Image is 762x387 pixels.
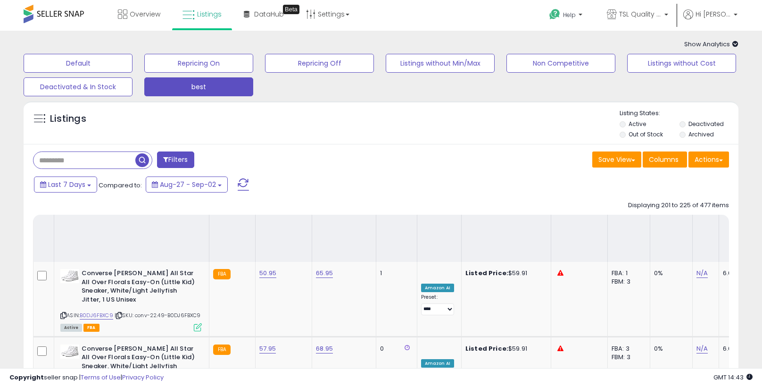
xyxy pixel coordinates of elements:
[465,344,508,353] b: Listed Price:
[259,344,276,353] a: 57.95
[48,180,85,189] span: Last 7 Days
[83,324,99,332] span: FBA
[60,324,82,332] span: All listings currently available for purchase on Amazon
[99,181,142,190] span: Compared to:
[619,9,662,19] span: TSL Quality Products
[563,11,576,19] span: Help
[50,112,86,126] h5: Listings
[688,130,714,138] label: Archived
[213,269,231,279] small: FBA
[9,373,44,382] strong: Copyright
[612,353,643,362] div: FBM: 3
[283,5,299,14] div: Tooltip anchor
[316,344,333,353] a: 68.95
[144,54,253,73] button: Repricing On
[649,155,679,164] span: Columns
[60,345,79,359] img: 31bCZr1-dUL._SL40_.jpg
[506,54,615,73] button: Non Competitive
[465,269,508,278] b: Listed Price:
[60,269,79,283] img: 31bCZr1-dUL._SL40_.jpg
[160,180,216,189] span: Aug-27 - Sep-02
[80,311,113,320] a: B0DJ6FBXC9
[82,269,196,306] b: Converse [PERSON_NAME] All Star All Over Florals Easy-On (Little Kid) Sneaker, White/Light Jellyf...
[696,9,731,19] span: Hi [PERSON_NAME]
[82,345,196,382] b: Converse [PERSON_NAME] All Star All Over Florals Easy-On (Little Kid) Sneaker, White/Light Jellyf...
[81,373,121,382] a: Terms of Use
[612,269,643,278] div: FBA: 1
[629,130,663,138] label: Out of Stock
[213,345,231,355] small: FBA
[259,269,276,278] a: 50.95
[542,1,592,31] a: Help
[380,345,409,353] div: 0
[629,120,646,128] label: Active
[723,345,756,353] div: 6.05
[549,8,561,20] i: Get Help
[612,345,643,353] div: FBA: 3
[627,54,736,73] button: Listings without Cost
[60,269,202,330] div: ASIN:
[612,278,643,286] div: FBM: 3
[146,177,228,193] button: Aug-27 - Sep-02
[465,269,544,278] div: $59.91
[386,54,495,73] button: Listings without Min/Max
[465,345,544,353] div: $59.91
[265,54,374,73] button: Repricing Off
[157,151,194,168] button: Filters
[628,201,729,210] div: Displaying 201 to 225 of 477 items
[34,177,97,193] button: Last 7 Days
[130,9,160,19] span: Overview
[24,77,133,96] button: Deactivated & In Stock
[713,373,753,382] span: 2025-09-11 14:43 GMT
[9,373,164,382] div: seller snap | |
[421,284,454,292] div: Amazon AI
[688,151,729,168] button: Actions
[684,40,738,49] span: Show Analytics
[696,344,708,353] a: N/A
[115,311,201,319] span: | SKU: conv-22.49-B0DJ6FBXC9
[654,345,685,353] div: 0%
[24,54,133,73] button: Default
[122,373,164,382] a: Privacy Policy
[723,269,756,278] div: 6.05
[654,269,685,278] div: 0%
[144,77,253,96] button: best
[421,359,454,368] div: Amazon AI
[421,294,454,315] div: Preset:
[380,269,409,278] div: 1
[316,269,333,278] a: 65.95
[254,9,284,19] span: DataHub
[197,9,222,19] span: Listings
[688,120,724,128] label: Deactivated
[620,109,738,118] p: Listing States:
[592,151,641,168] button: Save View
[683,9,737,31] a: Hi [PERSON_NAME]
[643,151,687,168] button: Columns
[696,269,708,278] a: N/A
